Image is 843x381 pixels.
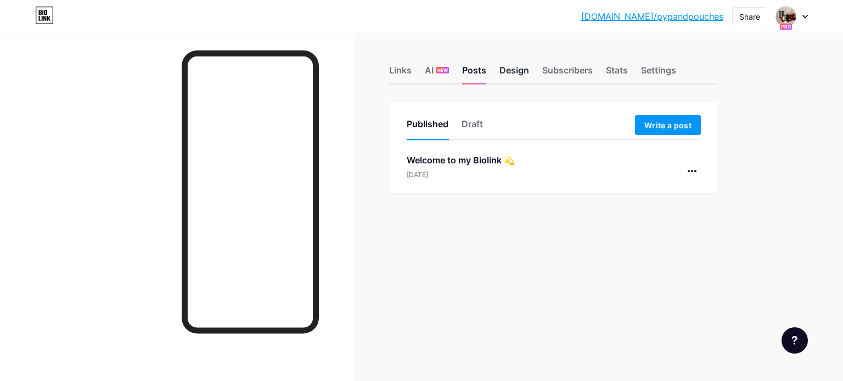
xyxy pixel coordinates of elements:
[407,153,515,167] div: Welcome to my Biolink 💫
[581,10,723,23] a: [DOMAIN_NAME]/pypandpouches
[407,117,448,137] div: Published
[775,6,796,27] img: pypandpouches
[499,64,529,83] div: Design
[641,64,676,83] div: Settings
[462,64,486,83] div: Posts
[739,11,760,22] div: Share
[635,115,701,135] button: Write a post
[425,64,449,83] div: AI
[644,121,692,130] span: Write a post
[437,67,448,73] span: NEW
[407,170,515,180] div: [DATE]
[389,64,412,83] div: Links
[542,64,593,83] div: Subscribers
[606,64,628,83] div: Stats
[462,117,483,137] div: Draft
